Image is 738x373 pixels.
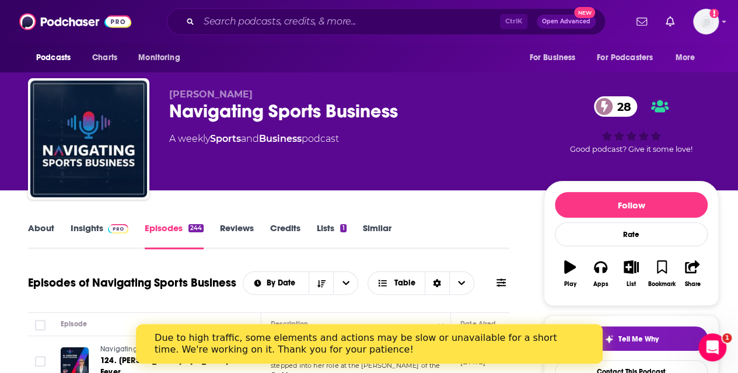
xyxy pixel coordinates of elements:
[340,224,346,232] div: 1
[693,9,719,34] img: User Profile
[61,317,87,331] div: Episode
[394,279,415,287] span: Table
[85,47,124,69] a: Charts
[661,12,679,32] a: Show notifications dropdown
[616,253,646,295] button: List
[460,317,496,331] div: Date Aired
[627,281,636,288] div: List
[434,318,448,332] button: Column Actions
[500,14,527,29] span: Ctrl K
[597,50,653,66] span: For Podcasters
[542,19,590,25] span: Open Advanced
[333,272,358,294] button: open menu
[363,222,391,249] a: Similar
[259,133,302,144] a: Business
[574,7,595,18] span: New
[169,132,339,146] div: A weekly podcast
[136,324,603,364] iframe: Intercom live chat banner
[188,224,204,232] div: 244
[92,50,117,66] span: Charts
[693,9,719,34] button: Show profile menu
[677,253,708,295] button: Share
[100,345,188,353] span: Navigating Sports Business
[555,222,708,246] div: Rate
[270,222,300,249] a: Credits
[684,281,700,288] div: Share
[537,15,596,29] button: Open AdvancedNew
[169,89,253,100] span: [PERSON_NAME]
[570,145,692,154] span: Good podcast? Give it some love!
[722,333,732,343] span: 1
[210,133,241,144] a: Sports
[243,279,309,287] button: open menu
[19,11,131,33] img: Podchaser - Follow, Share and Rate Podcasts
[220,222,254,249] a: Reviews
[36,50,71,66] span: Podcasts
[28,276,236,290] h1: Episodes of Navigating Sports Business
[425,272,449,294] div: Sort Direction
[585,253,615,295] button: Apps
[604,334,614,344] img: tell me why sparkle
[564,281,576,288] div: Play
[30,81,147,197] img: Navigating Sports Business
[544,89,719,161] div: 28Good podcast? Give it some love!
[243,271,359,295] h2: Choose List sort
[709,9,719,18] svg: Add a profile image
[667,47,710,69] button: open menu
[606,96,637,117] span: 28
[241,133,259,144] span: and
[199,12,500,31] input: Search podcasts, credits, & more...
[167,8,606,35] div: Search podcasts, credits, & more...
[555,253,585,295] button: Play
[698,333,726,361] iframe: Intercom live chat
[368,271,474,295] button: Choose View
[646,253,677,295] button: Bookmark
[100,344,240,355] a: Navigating Sports Business
[676,50,695,66] span: More
[130,47,195,69] button: open menu
[593,281,608,288] div: Apps
[145,222,204,249] a: Episodes244
[309,272,333,294] button: Sort Direction
[108,224,128,233] img: Podchaser Pro
[632,12,652,32] a: Show notifications dropdown
[35,356,46,367] span: Toggle select row
[521,47,590,69] button: open menu
[618,334,659,344] span: Tell Me Why
[589,47,670,69] button: open menu
[555,326,708,351] button: tell me why sparkleTell Me Why
[28,222,54,249] a: About
[555,192,708,218] button: Follow
[648,281,676,288] div: Bookmark
[594,96,637,117] a: 28
[693,9,719,34] span: Logged in as rpearson
[28,47,86,69] button: open menu
[271,317,308,331] div: Description
[267,279,299,287] span: By Date
[317,222,346,249] a: Lists1
[138,50,180,66] span: Monitoring
[71,222,128,249] a: InsightsPodchaser Pro
[529,50,575,66] span: For Business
